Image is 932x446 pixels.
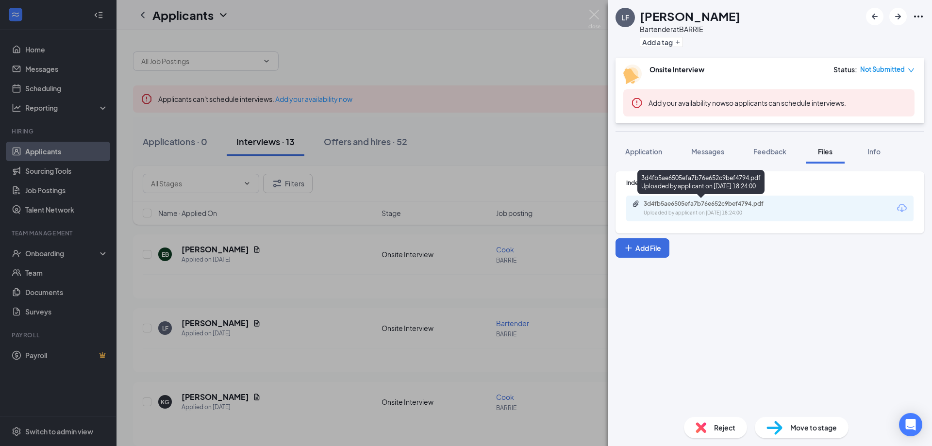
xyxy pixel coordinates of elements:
svg: Ellipses [913,11,924,22]
div: LF [621,13,629,22]
span: Move to stage [790,422,837,433]
svg: Plus [624,243,633,253]
svg: Download [896,202,908,214]
b: Onsite Interview [649,65,704,74]
div: Status : [833,65,857,74]
div: Bartender at BARRIE [640,24,740,34]
svg: ArrowRight [892,11,904,22]
svg: ArrowLeftNew [869,11,881,22]
div: 3d4fb5ae6505efa7b76e652c9bef4794.pdf [644,200,780,208]
h1: [PERSON_NAME] [640,8,740,24]
button: ArrowLeftNew [866,8,883,25]
span: so applicants can schedule interviews. [649,99,846,107]
span: Feedback [753,147,786,156]
div: 3d4fb5ae6505efa7b76e652c9bef4794.pdf Uploaded by applicant on [DATE] 18:24:00 [637,170,765,194]
span: down [908,67,915,74]
span: Not Submitted [860,65,905,74]
svg: Error [631,97,643,109]
span: Files [818,147,832,156]
svg: Plus [675,39,681,45]
span: Messages [691,147,724,156]
div: Open Intercom Messenger [899,413,922,436]
span: Info [867,147,881,156]
svg: Paperclip [632,200,640,208]
button: Add your availability now [649,98,726,108]
div: Uploaded by applicant on [DATE] 18:24:00 [644,209,789,217]
a: Paperclip3d4fb5ae6505efa7b76e652c9bef4794.pdfUploaded by applicant on [DATE] 18:24:00 [632,200,789,217]
div: Indeed Resume [626,179,914,187]
button: Add FilePlus [616,238,669,258]
span: Application [625,147,662,156]
button: ArrowRight [889,8,907,25]
button: PlusAdd a tag [640,37,683,47]
span: Reject [714,422,735,433]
